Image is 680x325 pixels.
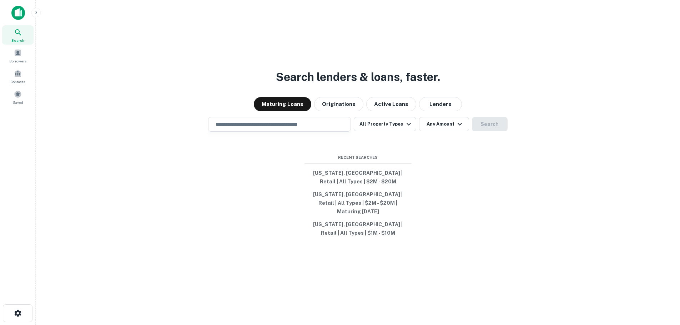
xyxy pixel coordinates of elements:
span: Contacts [11,79,25,85]
a: Search [2,25,34,45]
button: Lenders [419,97,462,111]
span: Recent Searches [304,154,412,161]
span: Borrowers [9,58,26,64]
a: Saved [2,87,34,107]
img: capitalize-icon.png [11,6,25,20]
button: Active Loans [366,97,416,111]
button: [US_STATE], [GEOGRAPHIC_DATA] | Retail | All Types | $2M - $20M | Maturing [DATE] [304,188,412,218]
button: Originations [314,97,363,111]
a: Borrowers [2,46,34,65]
button: [US_STATE], [GEOGRAPHIC_DATA] | Retail | All Types | $1M - $10M [304,218,412,239]
button: Any Amount [419,117,469,131]
span: Search [11,37,24,43]
iframe: Chat Widget [644,268,680,302]
button: Maturing Loans [254,97,311,111]
button: All Property Types [354,117,416,131]
h3: Search lenders & loans, faster. [276,68,440,86]
button: [US_STATE], [GEOGRAPHIC_DATA] | Retail | All Types | $2M - $20M [304,167,412,188]
span: Saved [13,100,23,105]
a: Contacts [2,67,34,86]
